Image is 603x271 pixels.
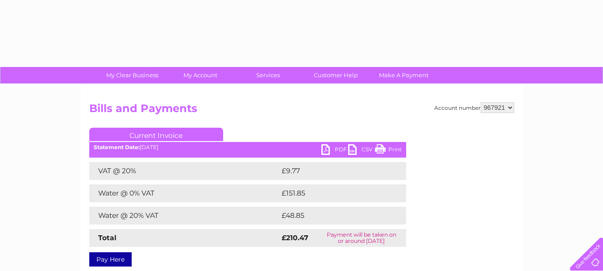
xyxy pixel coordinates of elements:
a: Services [231,67,305,83]
a: My Account [163,67,237,83]
td: Payment will be taken on or around [DATE] [317,229,406,247]
td: VAT @ 20% [89,162,279,180]
a: Make A Payment [367,67,441,83]
td: £48.85 [279,207,388,225]
td: Water @ 20% VAT [89,207,279,225]
strong: £210.47 [282,233,308,242]
td: £9.77 [279,162,385,180]
div: Account number [434,102,514,113]
a: Customer Help [299,67,373,83]
strong: Total [98,233,116,242]
b: Statement Date: [94,144,140,150]
div: [DATE] [89,144,406,150]
a: Pay Here [89,252,132,267]
h2: Bills and Payments [89,102,514,119]
a: CSV [348,144,375,157]
a: Current Invoice [89,128,223,141]
a: PDF [321,144,348,157]
td: £151.85 [279,184,389,202]
a: Print [375,144,402,157]
a: My Clear Business [96,67,169,83]
td: Water @ 0% VAT [89,184,279,202]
